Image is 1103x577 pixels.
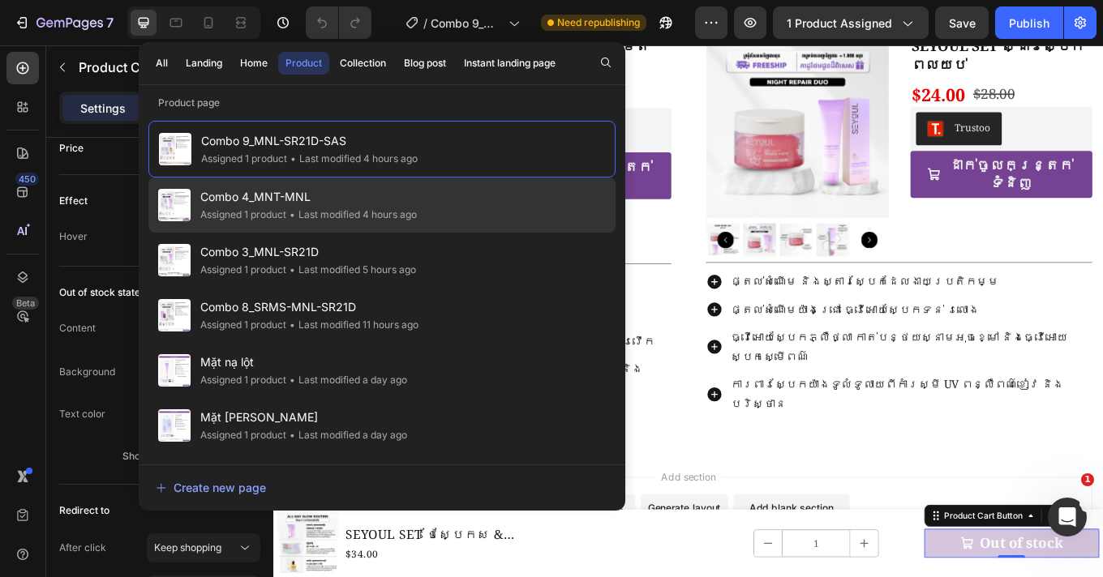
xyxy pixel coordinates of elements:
div: Last modified 4 hours ago [286,207,417,223]
div: Assigned 1 product [200,207,286,223]
span: • [290,318,295,331]
button: Keep shopping [147,533,260,562]
button: Home [233,52,275,75]
div: Last modified 11 hours ago [286,317,418,333]
div: Out of stock state [59,285,140,300]
div: Create new page [156,479,266,496]
button: ដាក់ចូលកន្ត្រក់ទំនិញ [747,124,961,179]
div: 450 [15,173,39,186]
div: $24.00 [747,43,813,73]
div: Trustoo [799,88,841,105]
div: Add blank section [558,534,657,551]
span: Save [949,16,976,30]
button: Carousel Next Arrow [689,219,708,238]
div: $28.00 [819,45,871,70]
button: Carousel Next Arrow [195,219,214,238]
div: Price [59,141,84,156]
span: Combo 4_MNT-MNL [200,187,417,207]
p: Product page [139,95,625,111]
span: Mặt [PERSON_NAME] [200,408,407,427]
button: Trustoo [753,79,854,118]
div: ដាក់ចូលកន្ត្រក់ទំនិញ [789,130,942,173]
button: Carousel Back Arrow [520,219,539,238]
div: $34.00 [253,45,319,75]
div: Effect [59,194,88,208]
iframe: Intercom live chat [1048,498,1087,536]
p: 7 [106,13,114,32]
div: Undo/Redo [306,6,371,39]
iframe: Design area [273,45,1103,577]
p: ធ្វើអោយស្បែកភ្លឺថ្លា កាត់បន្ថយស្នាមអុចខ្មៅ និងធ្វើអោយស្បែកស្មើពណ៌ [536,331,958,378]
button: Collection [333,52,393,75]
div: Publish [1009,15,1049,32]
span: Combo 9_MNL-SR21D-SAS [201,131,418,151]
span: • [290,263,295,276]
div: Last modified a day ago [286,372,407,388]
img: Trustoo.png [766,88,786,108]
div: Last modified 4 hours ago [287,151,418,167]
span: Combo 8_SRMS-MNL-SR21D [200,297,418,317]
div: ដាក់ចូលកន្ត្រក់ទំនិញ [295,132,448,174]
div: Trustoo [305,90,347,107]
div: Redirect to [59,503,109,518]
span: • [290,374,295,386]
p: ផ្តល់សំណើមជ្រៅដល់ស្បែក ធ្វើអោយស្បែកទន់រលោង [42,303,464,327]
div: Assigned 1 product [200,372,286,388]
div: Assigned 1 product [201,151,287,167]
span: 1 [1081,473,1094,486]
div: Hover [59,229,88,244]
button: 7 [6,6,121,39]
span: Add section [448,498,526,515]
button: Instant landing page [457,52,563,75]
span: Combo 9_MNL-SR21D-SAS [431,15,502,32]
button: Publish [995,6,1063,39]
button: Landing [178,52,230,75]
div: Background [59,365,115,379]
div: Product [285,56,322,71]
p: Product Cart Button [79,58,217,77]
div: Assigned 1 product [200,427,286,443]
span: Keep shopping [154,541,221,553]
button: Carousel Back Arrow [26,219,45,238]
p: ការពារស្បែកយ៉ាងទូលំទូលាយពីកាំរស្មី UV ពន្លឺពណ៌ខៀវ និងបរិស្ថាន [42,368,464,415]
span: • [290,429,295,441]
div: Product Cart Button [783,545,882,559]
p: ធ្វើអោយស្បែក ស ភ្លឺ ម៉ត់ រលោង និងពោរពេញដោយភាពរស់រវើក [42,336,464,359]
p: សម្អាតបានជ្រៅ ជួយឱ្យស្បែកភ្លឺថ្លា [42,271,464,294]
button: Save [935,6,989,39]
div: $45.00 [325,47,377,71]
div: Last modified 5 hours ago [286,262,416,278]
span: Combo 3_MNL-SR21D [200,242,416,262]
div: Text color [59,407,105,421]
span: • [290,152,296,165]
span: 1 product assigned [787,15,892,32]
div: Show more [122,448,198,464]
div: Beta [12,297,39,310]
button: All [148,52,175,75]
button: Product [278,52,329,75]
div: Last modified a day ago [286,427,407,443]
span: Need republishing [557,15,640,30]
span: / [423,15,427,32]
button: 1 product assigned [773,6,929,39]
p: ការពារស្បែកយ៉ាងទូលំទូលាយពីកាំរស្មី UV ពន្លឺពណ៌ខៀវ និងបរិស្ថាន [536,386,958,433]
div: Content [59,321,96,336]
div: Blog post [404,56,446,71]
button: ដាក់ចូលកន្ត្រក់ទំនិញ [253,126,467,181]
img: Trustoo.png [273,90,292,109]
div: Choose templates [312,534,410,551]
div: Instant landing page [464,56,556,71]
p: ផ្តល់សំណើម និងស្តារស្បែកដែលងាយប្រតិកម្ម [536,266,958,289]
div: Assigned 1 product [200,317,286,333]
div: Landing [186,56,222,71]
span: • [290,208,295,220]
p: Settings [80,100,126,117]
button: Blog post [397,52,453,75]
div: Home [240,56,268,71]
button: Trustoo [260,80,360,119]
div: Collection [340,56,386,71]
span: Mặt nạ lột [200,353,407,372]
div: Generate layout [440,534,525,551]
div: All [156,56,168,71]
div: Assigned 1 product [200,262,286,278]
